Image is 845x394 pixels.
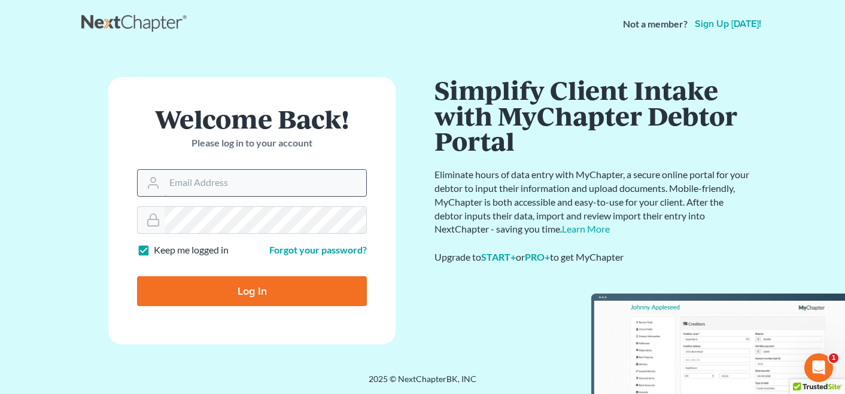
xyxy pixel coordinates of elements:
a: START+ [481,251,516,262]
div: Upgrade to or to get MyChapter [434,251,752,264]
a: Learn More [562,223,610,234]
p: Eliminate hours of data entry with MyChapter, a secure online portal for your debtor to input the... [434,168,752,236]
a: Forgot your password? [269,244,367,255]
a: Sign up [DATE]! [692,19,764,29]
input: Log In [137,276,367,306]
a: PRO+ [525,251,550,262]
span: 1 [829,353,838,363]
strong: Not a member? [623,17,688,31]
h1: Welcome Back! [137,106,367,132]
input: Email Address [165,170,366,196]
iframe: Intercom live chat [804,353,833,382]
p: Please log in to your account [137,136,367,150]
label: Keep me logged in [154,243,229,257]
h1: Simplify Client Intake with MyChapter Debtor Portal [434,77,752,154]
